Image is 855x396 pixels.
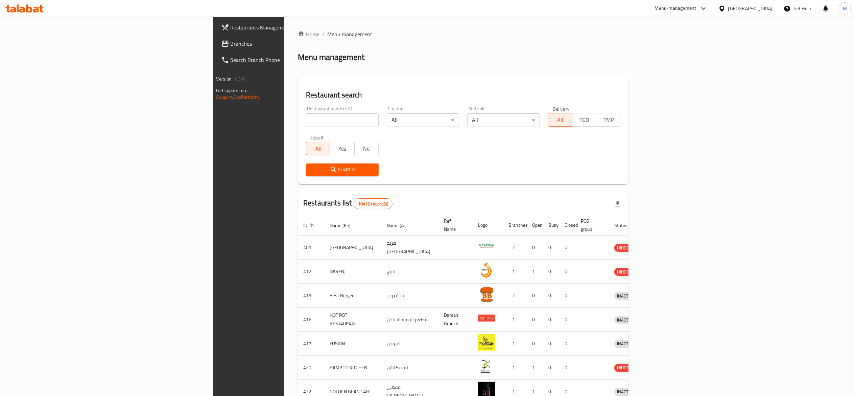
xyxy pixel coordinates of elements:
[311,135,323,140] label: Upsell
[306,113,379,127] input: Search for restaurant name or ID..
[478,334,495,351] img: FUSION
[357,144,376,154] span: No
[614,364,635,372] span: HIDDEN
[216,74,233,83] span: Version:
[728,5,773,12] div: [GEOGRAPHIC_DATA]
[478,238,495,255] img: Spicy Village
[551,115,570,125] span: All
[559,260,575,284] td: 0
[614,388,637,396] span: INACTIVE
[559,356,575,380] td: 0
[381,236,438,260] td: قرية [GEOGRAPHIC_DATA]
[614,340,637,348] div: INACTIVE
[231,56,350,64] span: Search Branch Phone
[216,52,356,68] a: Search Branch Phone
[543,332,559,356] td: 0
[559,332,575,356] td: 0
[333,144,352,154] span: Yes
[354,142,379,155] button: No
[381,308,438,332] td: مطعم الوعاء الساخن
[503,215,527,236] th: Branches
[306,90,620,100] h2: Restaurant search
[610,196,626,212] div: Export file
[843,5,847,12] span: M
[478,286,495,303] img: Best Burger
[467,113,540,127] div: All
[527,356,543,380] td: 1
[614,388,637,396] div: INACTIVE
[614,316,637,324] span: INACTIVE
[234,74,244,83] span: 1.0.0
[543,260,559,284] td: 0
[527,236,543,260] td: 0
[543,284,559,308] td: 0
[438,308,473,332] td: Darsait Branch
[572,113,596,127] button: TGO
[614,244,635,252] div: HIDDEN
[503,260,527,284] td: 1
[478,358,495,375] img: BAMBOO KITCHEN
[527,215,543,236] th: Open
[553,106,570,111] label: Delivery
[444,217,465,233] span: Ref. Name
[503,284,527,308] td: 2
[548,113,572,127] button: All
[559,284,575,308] td: 0
[216,36,356,52] a: Branches
[381,332,438,356] td: فيوجن
[614,364,635,372] div: HIDDEN
[527,332,543,356] td: 0
[655,4,696,13] div: Menu-management
[387,113,459,127] div: All
[527,260,543,284] td: 1
[330,142,354,155] button: Yes
[503,236,527,260] td: 2
[381,284,438,308] td: بست برجر
[216,93,259,102] a: Support.OpsPlatform
[503,356,527,380] td: 1
[614,340,637,348] span: INACTIVE
[473,215,503,236] th: Logo
[354,201,392,207] span: 10412 record(s)
[614,268,635,276] span: HIDDEN
[543,236,559,260] td: 0
[216,86,247,95] span: Get support on:
[575,115,594,125] span: TGO
[478,310,495,327] img: HOT POT RESTAURANT
[216,19,356,36] a: Restaurants Management
[381,260,438,284] td: نارنج
[559,215,575,236] th: Closed
[503,332,527,356] td: 1
[581,217,601,233] span: POS group
[311,166,373,174] span: Search
[231,40,350,48] span: Branches
[599,115,618,125] span: TMP
[503,308,527,332] td: 1
[543,308,559,332] td: 0
[381,356,438,380] td: بامبو كتشن
[614,292,637,300] span: INACTIVE
[527,308,543,332] td: 0
[478,262,495,279] img: NARENJ
[543,215,559,236] th: Busy
[306,142,330,155] button: All
[387,221,415,229] span: Name (Ar)
[231,23,350,31] span: Restaurants Management
[298,30,628,38] nav: breadcrumb
[303,221,316,229] span: ID
[614,221,636,229] span: Status
[559,308,575,332] td: 0
[596,113,620,127] button: TMP
[309,144,328,154] span: All
[306,163,379,176] button: Search
[527,284,543,308] td: 0
[330,221,359,229] span: Name (En)
[354,198,393,209] div: Total records count
[614,244,635,252] span: HIDDEN
[559,236,575,260] td: 0
[543,356,559,380] td: 0
[303,198,393,209] h2: Restaurants list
